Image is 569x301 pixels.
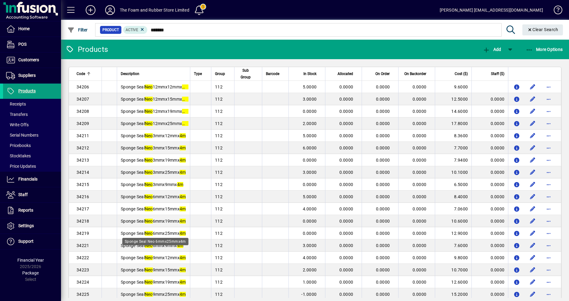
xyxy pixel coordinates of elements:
[182,97,188,102] em: 4m
[413,206,427,211] span: 0.0000
[413,158,427,163] span: 0.0000
[528,228,538,238] button: Edit
[77,145,89,150] span: 34212
[3,120,61,130] a: Write Offs
[544,253,553,263] button: More options
[180,267,186,272] em: 4m
[77,70,98,77] div: Code
[435,178,471,191] td: 6.5000
[528,143,538,153] button: Edit
[303,133,317,138] span: 5.0000
[77,255,89,260] span: 34222
[375,70,390,77] span: On Order
[376,158,390,163] span: 0.0000
[435,203,471,215] td: 7.0600
[3,21,61,37] a: Home
[3,151,61,161] a: Stocktakes
[3,187,61,202] a: Staff
[544,192,553,202] button: More options
[77,267,89,272] span: 34223
[18,26,30,31] span: Home
[303,255,317,260] span: 4.0000
[145,243,153,248] em: Neo
[77,133,89,138] span: 34211
[413,280,427,285] span: 0.0000
[339,219,353,224] span: 0.0000
[471,142,508,154] td: 0.0000
[413,133,427,138] span: 0.0000
[6,122,29,127] span: Write Offs
[376,109,390,114] span: 0.0000
[182,109,188,114] em: 4m
[544,289,553,299] button: More options
[77,219,89,224] span: 34218
[77,109,89,114] span: 34208
[339,158,353,163] span: 0.0000
[435,288,471,300] td: 15.2000
[215,182,223,187] span: 112
[121,145,186,150] span: Sponge Seal 3mmx15mmx
[528,192,538,202] button: Edit
[194,70,207,77] div: Type
[145,84,153,89] em: Neo
[266,70,285,77] div: Barcode
[123,26,148,34] mat-chip: Activation Status: Active
[180,280,186,285] em: 4m
[145,121,153,126] em: Neo
[528,241,538,250] button: Edit
[471,105,508,117] td: 0.0000
[3,172,61,187] a: Financials
[180,255,186,260] em: 4m
[471,215,508,227] td: 0.0000
[215,97,223,102] span: 112
[77,206,89,211] span: 34217
[339,280,353,285] span: 0.0000
[77,121,89,126] span: 34209
[145,170,153,175] em: Neo
[413,182,427,187] span: 0.0000
[339,121,353,126] span: 0.0000
[338,70,353,77] span: Allocated
[528,82,538,92] button: Edit
[3,140,61,151] a: Pricebooks
[3,37,61,52] a: POS
[303,219,317,224] span: 0.0000
[339,109,353,114] span: 0.0000
[145,267,153,272] em: Neo
[376,97,390,102] span: 0.0000
[18,88,36,93] span: Products
[6,133,38,138] span: Serial Numbers
[413,170,427,175] span: 0.0000
[3,161,61,171] a: Price Updates
[182,84,188,89] em: 4m
[215,231,223,236] span: 112
[528,119,538,128] button: Edit
[413,243,427,248] span: 0.0000
[215,70,225,77] span: Group
[3,52,61,68] a: Customers
[376,170,390,175] span: 0.0000
[339,194,353,199] span: 0.0000
[524,44,564,55] button: More Options
[121,280,186,285] span: Sponge Seal 9mmx19mmx
[528,94,538,104] button: Edit
[145,280,153,285] em: Neo
[435,130,471,142] td: 8.3600
[303,231,317,236] span: 0.0000
[121,206,186,211] span: Sponge Seal 6mmx15mmx
[376,280,390,285] span: 0.0000
[215,133,223,138] span: 112
[6,164,36,169] span: Price Updates
[121,70,186,77] div: Description
[3,68,61,83] a: Suppliers
[215,267,223,272] span: 112
[435,252,471,264] td: 9.8000
[413,84,427,89] span: 0.0000
[329,70,359,77] div: Allocated
[376,206,390,211] span: 0.0000
[435,239,471,252] td: 7.6000
[544,82,553,92] button: More options
[102,27,119,33] span: Product
[77,231,89,236] span: 34219
[339,97,353,102] span: 0.0000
